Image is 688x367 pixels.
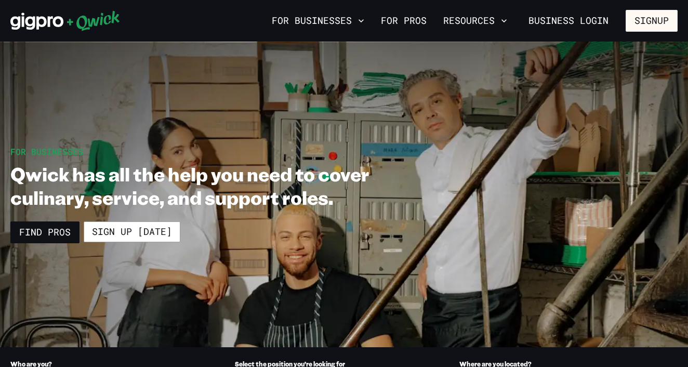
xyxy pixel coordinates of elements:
[268,12,368,30] button: For Businesses
[84,221,180,242] a: Sign up [DATE]
[377,12,431,30] a: For Pros
[439,12,511,30] button: Resources
[626,10,678,32] button: Signup
[520,10,617,32] a: Business Login
[10,162,411,209] h1: Qwick has all the help you need to cover culinary, service, and support roles.
[10,221,80,243] a: Find Pros
[10,146,83,157] span: For Businesses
